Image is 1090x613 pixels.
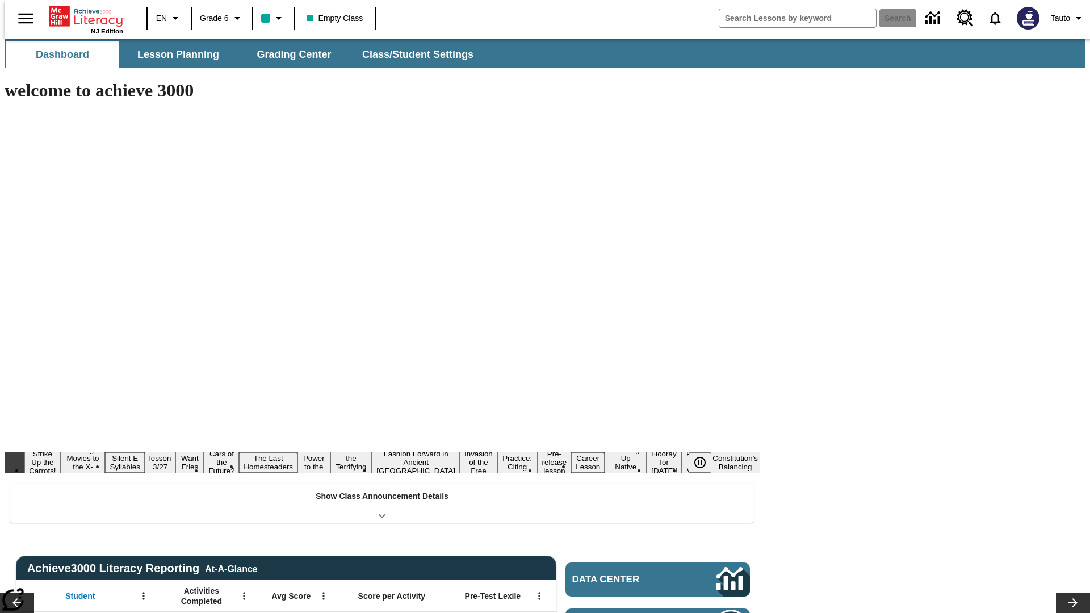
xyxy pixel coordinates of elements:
[205,562,257,574] div: At-A-Glance
[1046,8,1090,28] button: Profile/Settings
[5,80,760,101] h1: welcome to achieve 3000
[708,444,762,481] button: Slide 18 The Constitution's Balancing Act
[647,448,682,477] button: Slide 16 Hooray for Constitution Day!
[689,452,711,473] button: Pause
[316,490,448,502] p: Show Class Announcement Details
[200,12,229,24] span: Grade 6
[164,586,239,606] span: Activities Completed
[719,9,876,27] input: search field
[980,3,1010,33] a: Notifications
[49,4,123,35] div: Home
[271,591,311,601] span: Avg Score
[682,448,708,477] button: Slide 17 Point of View
[121,41,235,68] button: Lesson Planning
[353,41,483,68] button: Class/Student Settings
[1051,12,1070,24] span: Tauto
[195,8,249,28] button: Grade: Grade 6, Select a grade
[538,448,572,477] button: Slide 13 Pre-release lesson
[65,591,95,601] span: Student
[572,574,678,585] span: Data Center
[24,448,60,477] button: Slide 1 Strike Up the Carrots!
[27,562,258,575] span: Achieve3000 Literacy Reporting
[330,444,372,481] button: Slide 9 Attack of the Terrifying Tomatoes
[1017,7,1039,30] img: Avatar
[605,444,647,481] button: Slide 15 Cooking Up Native Traditions
[950,3,980,33] a: Resource Center, Will open in new tab
[9,2,43,35] button: Open side menu
[571,452,605,473] button: Slide 14 Career Lesson
[497,444,538,481] button: Slide 12 Mixed Practice: Citing Evidence
[156,12,167,24] span: EN
[5,41,484,68] div: SubNavbar
[465,591,521,601] span: Pre-Test Lexile
[237,41,351,68] button: Grading Center
[49,5,123,28] a: Home
[61,444,106,481] button: Slide 2 Taking Movies to the X-Dimension
[307,12,363,24] span: Empty Class
[6,41,119,68] button: Dashboard
[919,3,950,34] a: Data Center
[257,8,290,28] button: Class color is teal. Change class color
[145,444,176,481] button: Slide 4 Test lesson 3/27 en
[236,587,253,604] button: Open Menu
[372,448,460,477] button: Slide 10 Fashion Forward in Ancient Rome
[297,444,330,481] button: Slide 8 Solar Power to the People
[358,591,426,601] span: Score per Activity
[10,484,754,523] div: Show Class Announcement Details
[175,435,204,490] button: Slide 5 Do You Want Fries With That?
[531,587,548,604] button: Open Menu
[315,587,332,604] button: Open Menu
[1056,593,1090,613] button: Lesson carousel, Next
[91,28,123,35] span: NJ Edition
[460,439,497,485] button: Slide 11 The Invasion of the Free CD
[151,8,187,28] button: Language: EN, Select a language
[565,562,750,597] a: Data Center
[5,39,1085,68] div: SubNavbar
[1010,3,1046,33] button: Select a new avatar
[239,452,297,473] button: Slide 7 The Last Homesteaders
[689,452,723,473] div: Pause
[204,448,239,477] button: Slide 6 Cars of the Future?
[135,587,152,604] button: Open Menu
[105,452,144,473] button: Slide 3 Silent E Syllables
